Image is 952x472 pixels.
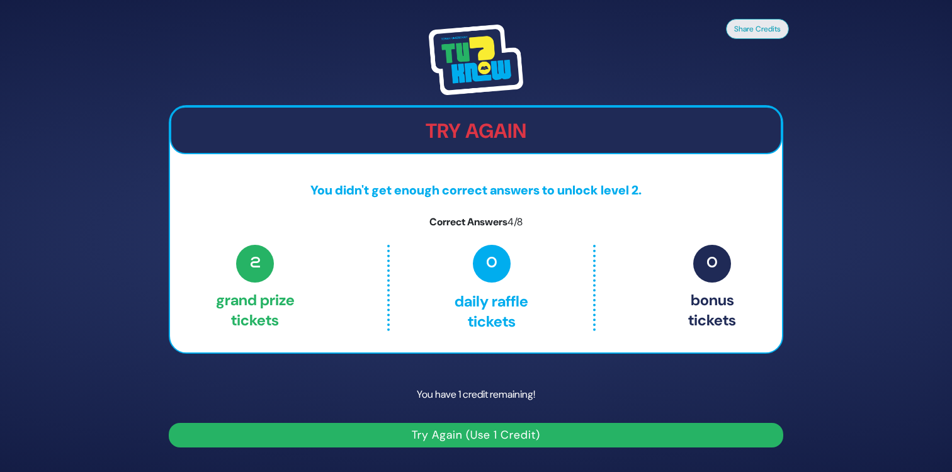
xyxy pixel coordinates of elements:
[216,245,295,330] p: Grand Prize tickets
[170,215,782,230] p: Correct Answers
[169,423,783,447] button: Try Again (Use 1 Credit)
[171,119,781,143] h2: Try Again
[688,245,736,330] p: Bonus tickets
[726,19,789,39] button: Share Credits
[416,245,566,330] p: Daily Raffle tickets
[693,245,731,283] span: 0
[473,245,511,283] span: 0
[170,181,782,199] p: You didn't get enough correct answers to unlock level 2.
[429,25,523,95] img: Tournament Logo
[169,376,783,413] p: You have 1 credit remaining!
[507,215,523,228] span: 4/8
[236,245,274,283] span: 2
